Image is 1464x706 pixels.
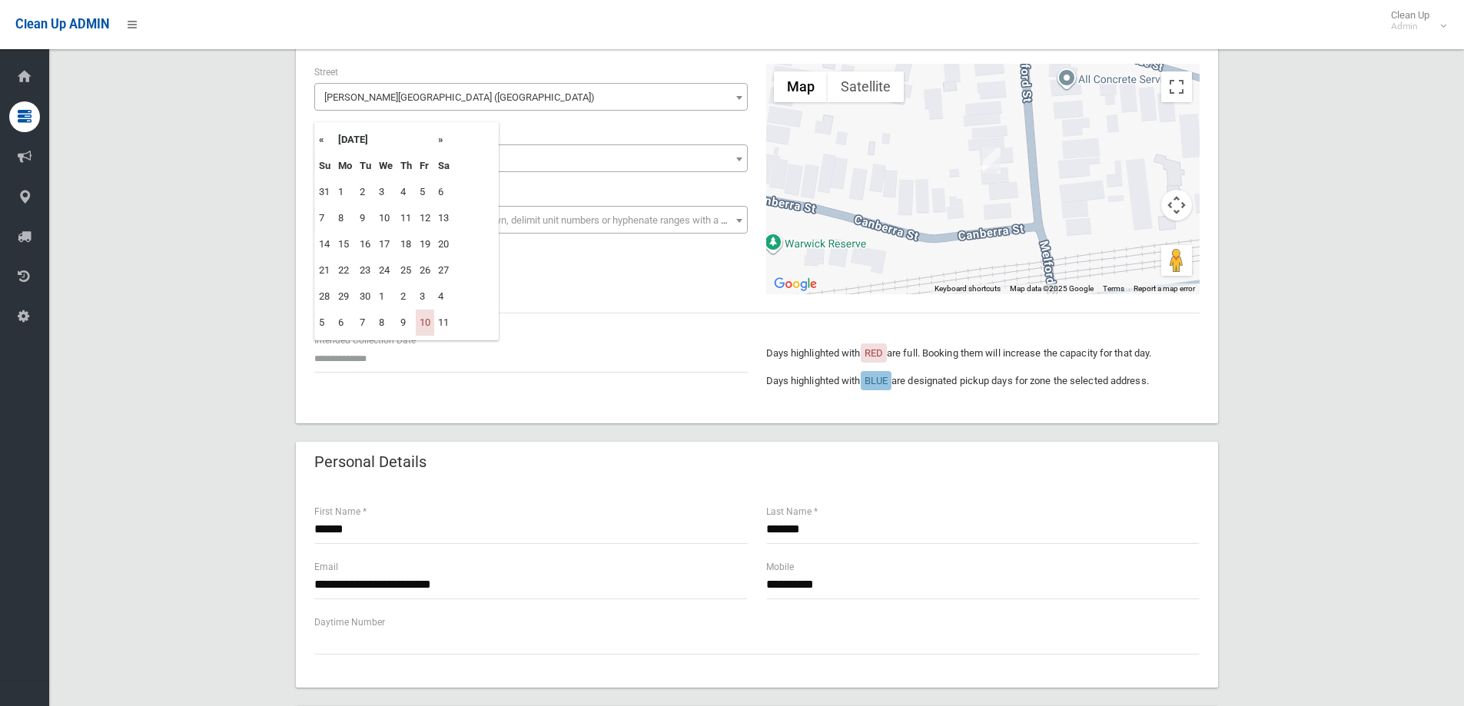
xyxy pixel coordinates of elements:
[356,231,375,257] td: 16
[356,257,375,283] td: 23
[375,310,397,336] td: 8
[315,205,334,231] td: 7
[334,127,434,153] th: [DATE]
[434,127,453,153] th: »
[416,257,434,283] td: 26
[1161,71,1192,102] button: Toggle fullscreen view
[375,231,397,257] td: 17
[1010,284,1094,293] span: Map data ©2025 Google
[356,283,375,310] td: 30
[296,447,445,477] header: Personal Details
[318,148,744,170] span: 120
[334,153,356,179] th: Mo
[766,344,1200,363] p: Days highlighted with are full. Booking them will increase the capacity for that day.
[334,310,356,336] td: 6
[434,310,453,336] td: 11
[770,274,821,294] a: Open this area in Google Maps (opens a new window)
[314,83,748,111] span: Melford Street (HURLSTONE PARK 2193)
[15,17,109,31] span: Clean Up ADMIN
[434,283,453,310] td: 4
[416,283,434,310] td: 3
[982,147,1001,174] div: 120 Melford Street, HURLSTONE PARK NSW 2193
[1391,21,1429,32] small: Admin
[865,375,888,386] span: BLUE
[434,205,453,231] td: 13
[315,231,334,257] td: 14
[935,283,1001,294] button: Keyboard shortcuts
[356,179,375,205] td: 2
[416,179,434,205] td: 5
[865,347,883,359] span: RED
[434,257,453,283] td: 27
[397,205,416,231] td: 11
[315,283,334,310] td: 28
[356,310,375,336] td: 7
[416,205,434,231] td: 12
[397,153,416,179] th: Th
[375,179,397,205] td: 3
[375,283,397,310] td: 1
[770,274,821,294] img: Google
[318,87,744,108] span: Melford Street (HURLSTONE PARK 2193)
[334,179,356,205] td: 1
[416,153,434,179] th: Fr
[1161,245,1192,276] button: Drag Pegman onto the map to open Street View
[315,179,334,205] td: 31
[397,283,416,310] td: 2
[375,257,397,283] td: 24
[334,231,356,257] td: 15
[416,231,434,257] td: 19
[375,205,397,231] td: 10
[315,257,334,283] td: 21
[434,153,453,179] th: Sa
[314,144,748,172] span: 120
[315,310,334,336] td: 5
[315,127,334,153] th: «
[397,257,416,283] td: 25
[375,153,397,179] th: We
[774,71,828,102] button: Show street map
[397,179,416,205] td: 4
[334,283,356,310] td: 29
[315,153,334,179] th: Su
[766,372,1200,390] p: Days highlighted with are designated pickup days for zone the selected address.
[356,153,375,179] th: Tu
[324,214,754,226] span: Select the unit number from the dropdown, delimit unit numbers or hyphenate ranges with a comma
[434,231,453,257] td: 20
[1383,9,1445,32] span: Clean Up
[334,205,356,231] td: 8
[334,257,356,283] td: 22
[397,310,416,336] td: 9
[356,205,375,231] td: 9
[1103,284,1124,293] a: Terms (opens in new tab)
[828,71,904,102] button: Show satellite imagery
[1134,284,1195,293] a: Report a map error
[416,310,434,336] td: 10
[434,179,453,205] td: 6
[1161,190,1192,220] button: Map camera controls
[397,231,416,257] td: 18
